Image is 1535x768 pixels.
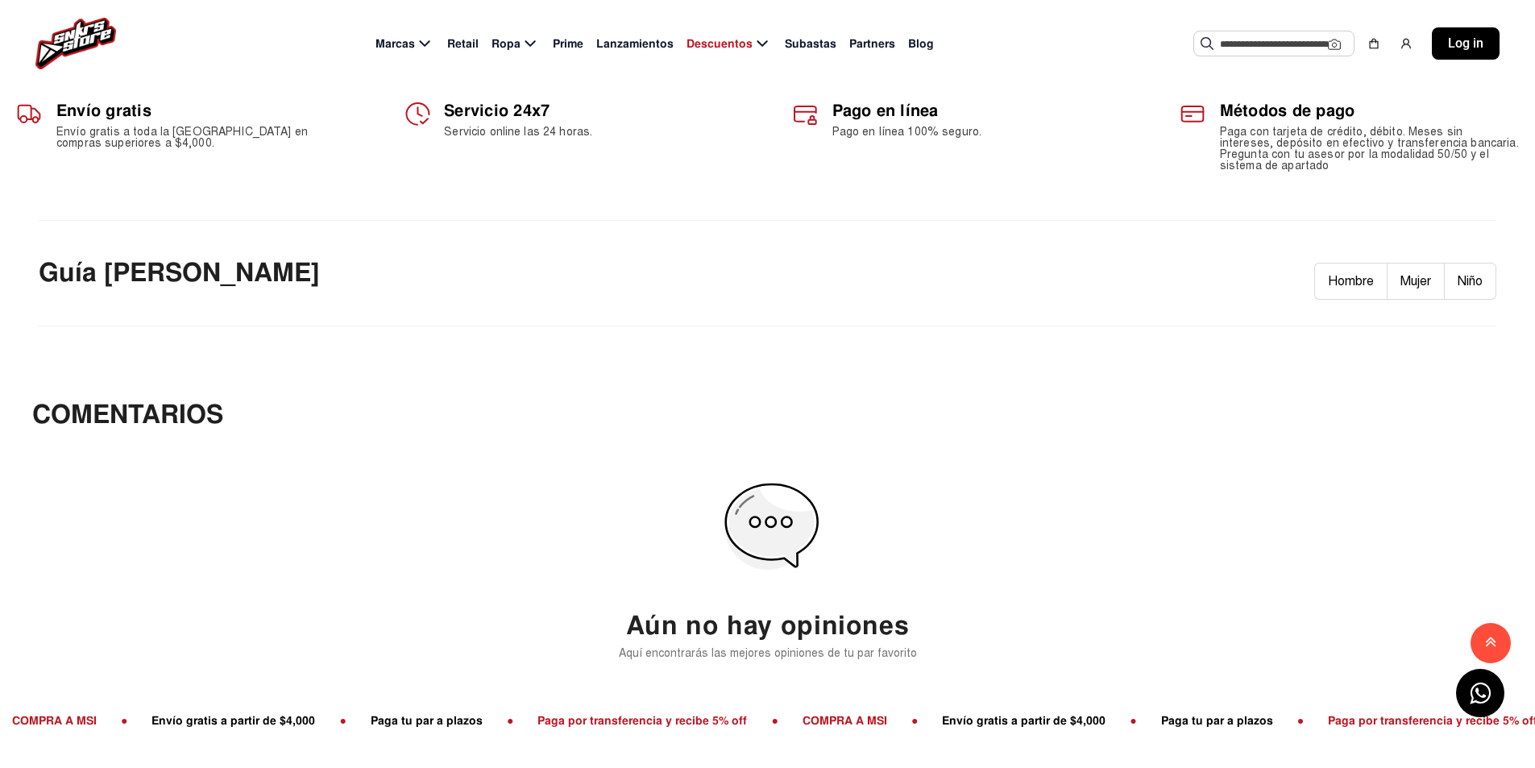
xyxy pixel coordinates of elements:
h2: Paga con tarjeta de crédito, débito. Meses sin intereses, depósito en efectivo y transferencia ba... [1220,127,1519,172]
span: Retail [447,35,479,52]
img: Buscar [1201,37,1213,50]
h2: Envío gratis a toda la [GEOGRAPHIC_DATA] en compras superiores a $4,000. [56,127,355,149]
span: Marcas [375,35,415,52]
span: Lanzamientos [596,35,674,52]
span: Ropa [492,35,521,52]
h1: Servicio 24x7 [444,101,743,120]
span: Paga tu par a plazos [353,713,489,728]
h2: Servicio online las 24 horas. [444,127,743,138]
span: Paga tu par a plazos [1143,713,1279,728]
span: ● [1112,713,1143,728]
h1: Comentarios [32,397,223,433]
span: Envío gratis a partir de $4,000 [134,713,322,728]
img: Chat Icon [663,459,872,611]
img: user [1400,37,1413,50]
span: ● [322,713,352,728]
img: logo [35,18,116,69]
p: Guía [PERSON_NAME] [39,255,320,291]
span: Descuentos [687,35,753,52]
h1: Pago en línea [832,101,1131,120]
span: Subastas [785,35,836,52]
span: ● [894,713,924,728]
h1: Envío gratis [56,101,355,120]
img: Cámara [1328,38,1341,51]
span: ● [753,713,784,728]
button: Niño [1445,263,1496,300]
span: Blog [908,35,934,52]
span: ● [1279,713,1309,728]
span: Envío gratis a partir de $4,000 [924,713,1112,728]
span: Paga por transferencia y recibe 5% off [520,713,753,728]
span: Partners [849,35,895,52]
span: ● [489,713,520,728]
img: shopping [1367,37,1380,50]
h2: Aún no hay opiniones [626,611,910,641]
button: Hombre [1314,263,1388,300]
span: Prime [553,35,583,52]
h1: Métodos de pago [1220,101,1519,120]
h2: Pago en línea 100% seguro. [832,127,1131,138]
span: Log in [1448,34,1483,53]
p: Aquí encontrarás las mejores opiniones de tu par favorito [619,648,917,659]
button: Mujer [1388,263,1445,300]
span: COMPRA A MSI [785,713,894,728]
